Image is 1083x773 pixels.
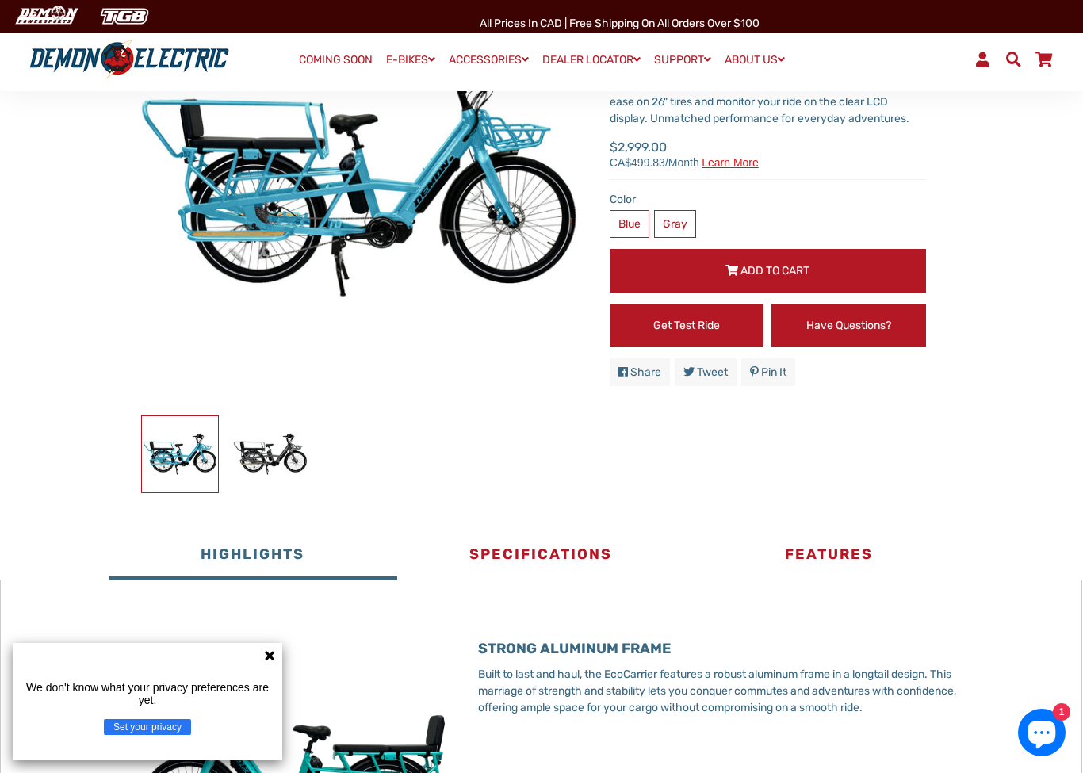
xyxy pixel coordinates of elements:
img: Demon Electric [8,3,84,29]
img: TGB Canada [92,3,157,29]
span: Add to Cart [740,264,809,277]
a: Get Test Ride [610,304,764,347]
a: COMING SOON [293,49,378,71]
a: E-BIKES [381,48,441,71]
p: Built to last and haul, the EcoCarrier features a robust aluminum frame in a longtail design. Thi... [478,666,973,716]
img: Demon Electric logo [24,39,235,80]
label: Gray [654,210,696,238]
button: Features [685,533,973,580]
button: Add to Cart [610,249,926,293]
label: Blue [610,210,649,238]
a: ABOUT US [719,48,790,71]
p: We don't know what your privacy preferences are yet. [19,681,276,706]
span: All Prices in CAD | Free shipping on all orders over $100 [480,17,760,30]
img: Ecocarrier Cargo E-Bike [142,416,218,492]
h3: STRONG ALUMINUM FRAME [478,641,973,658]
button: Specifications [397,533,685,580]
button: Highlights [109,533,396,580]
a: SUPPORT [649,48,717,71]
a: ACCESSORIES [443,48,534,71]
a: DEALER LOCATOR [537,48,646,71]
span: $2,999.00 [610,138,759,168]
button: Set your privacy [104,719,191,735]
a: Have Questions? [771,304,926,347]
inbox-online-store-chat: Shopify online store chat [1013,709,1070,760]
img: Ecocarrier Cargo E-Bike [232,416,308,492]
span: Pin it [761,365,786,379]
label: Color [610,191,926,208]
span: Tweet [697,365,728,379]
span: Share [630,365,661,379]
